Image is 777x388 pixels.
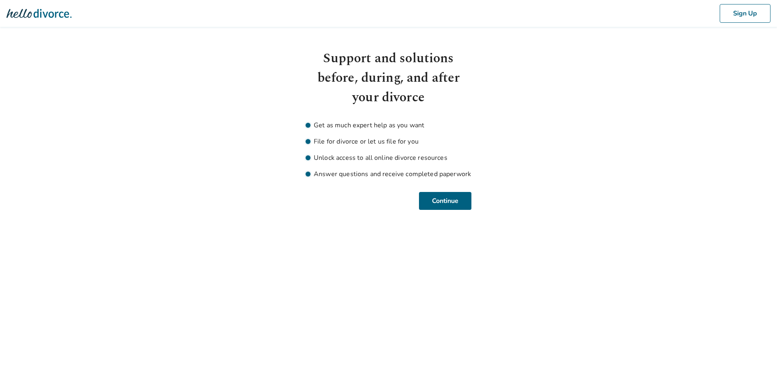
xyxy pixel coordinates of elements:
li: File for divorce or let us file for you [306,137,471,146]
button: Continue [419,192,471,210]
li: Get as much expert help as you want [306,120,471,130]
h1: Support and solutions before, during, and after your divorce [306,49,471,107]
button: Sign Up [720,4,770,23]
li: Unlock access to all online divorce resources [306,153,471,163]
li: Answer questions and receive completed paperwork [306,169,471,179]
img: Hello Divorce Logo [7,5,72,22]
